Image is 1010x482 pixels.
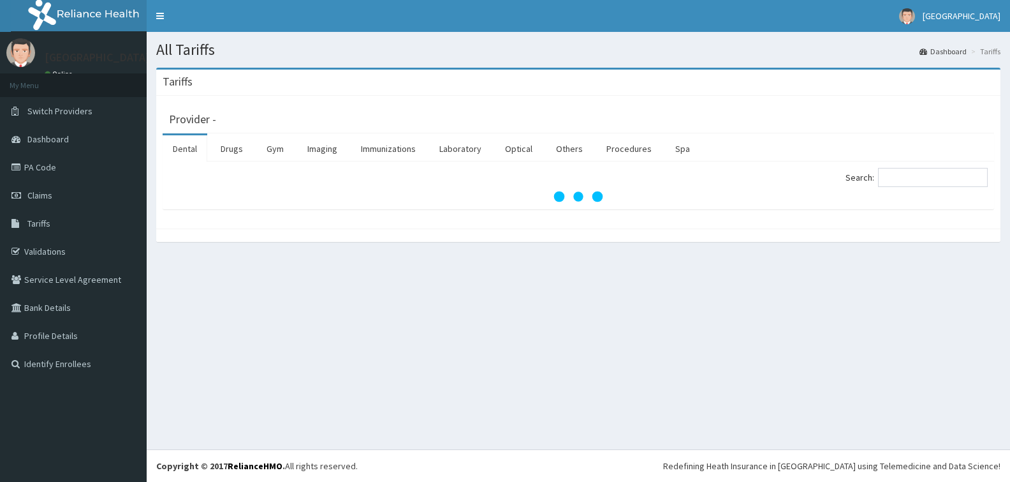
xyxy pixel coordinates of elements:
[663,460,1000,472] div: Redefining Heath Insurance in [GEOGRAPHIC_DATA] using Telemedicine and Data Science!
[169,114,216,125] h3: Provider -
[27,105,92,117] span: Switch Providers
[6,38,35,67] img: User Image
[968,46,1000,57] li: Tariffs
[256,135,294,162] a: Gym
[596,135,662,162] a: Procedures
[163,76,193,87] h3: Tariffs
[27,190,52,201] span: Claims
[546,135,593,162] a: Others
[156,460,285,472] strong: Copyright © 2017 .
[878,168,988,187] input: Search:
[27,133,69,145] span: Dashboard
[351,135,426,162] a: Immunizations
[665,135,700,162] a: Spa
[429,135,492,162] a: Laboratory
[147,449,1010,482] footer: All rights reserved.
[495,135,543,162] a: Optical
[45,70,75,79] a: Online
[210,135,253,162] a: Drugs
[553,171,604,222] svg: audio-loading
[899,8,915,24] img: User Image
[45,52,150,63] p: [GEOGRAPHIC_DATA]
[297,135,348,162] a: Imaging
[163,135,207,162] a: Dental
[27,218,50,229] span: Tariffs
[845,168,988,187] label: Search:
[923,10,1000,22] span: [GEOGRAPHIC_DATA]
[228,460,282,472] a: RelianceHMO
[919,46,967,57] a: Dashboard
[156,41,1000,58] h1: All Tariffs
